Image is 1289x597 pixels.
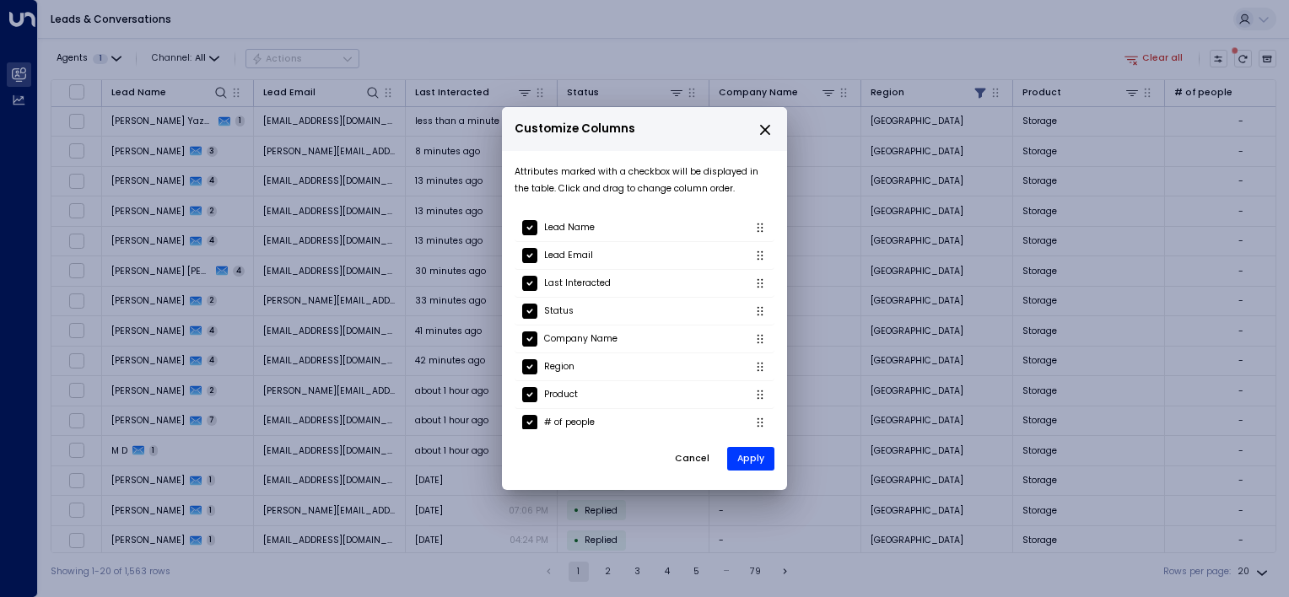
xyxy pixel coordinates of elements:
[544,303,574,320] p: Status
[664,446,720,471] button: Cancel
[515,120,635,138] span: Customize Columns
[544,331,618,347] p: Company Name
[544,414,595,431] p: # of people
[544,386,578,403] p: Product
[544,219,595,236] p: Lead Name
[758,122,773,137] button: close
[544,275,611,292] p: Last Interacted
[544,247,593,264] p: Lead Email
[544,358,574,375] p: Region
[515,164,774,197] p: Attributes marked with a checkbox will be displayed in the table. Click and drag to change column...
[727,447,774,471] button: Apply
